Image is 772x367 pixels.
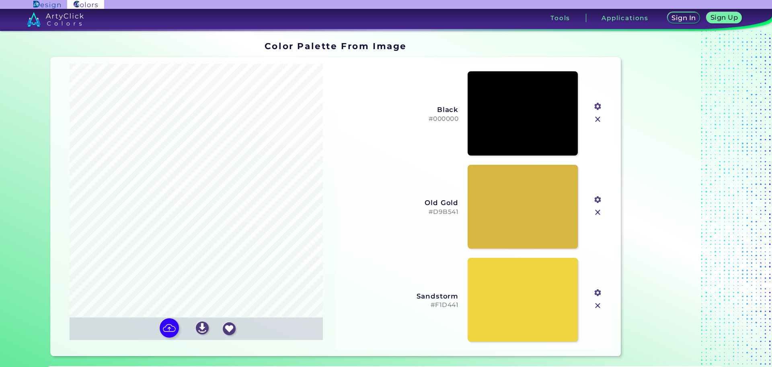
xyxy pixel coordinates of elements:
[160,318,179,338] img: icon picture
[196,321,209,334] img: icon_download_white.svg
[342,292,459,300] h3: Sandstorm
[265,40,407,52] h1: Color Palette From Image
[342,199,459,207] h3: Old Gold
[27,12,84,27] img: logo_artyclick_colors_white.svg
[223,322,236,335] img: icon_favourite_white.svg
[669,13,698,23] a: Sign In
[712,15,737,21] h5: Sign Up
[593,207,603,218] img: icon_close.svg
[673,15,695,21] h5: Sign In
[342,106,459,114] h3: Black
[593,301,603,311] img: icon_close.svg
[708,13,740,23] a: Sign Up
[602,15,649,21] h3: Applications
[593,114,603,124] img: icon_close.svg
[342,208,459,216] h5: #D9B541
[342,115,459,123] h5: #000000
[624,38,725,359] iframe: Advertisement
[342,301,459,309] h5: #F1D441
[33,1,60,8] img: ArtyClick Design logo
[550,15,570,21] h3: Tools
